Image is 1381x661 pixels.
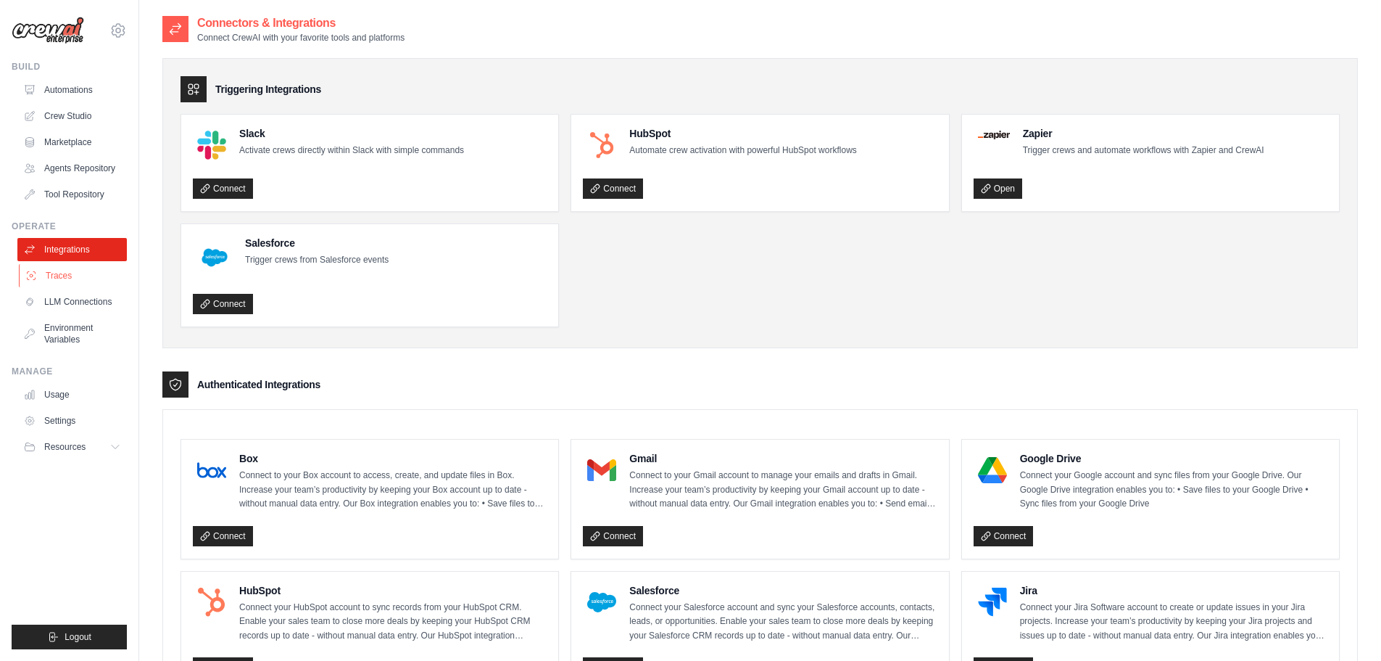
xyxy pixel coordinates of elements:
[587,456,616,485] img: Gmail Logo
[197,588,226,617] img: HubSpot Logo
[17,383,127,406] a: Usage
[974,526,1034,546] a: Connect
[1020,451,1327,466] h4: Google Drive
[197,456,226,485] img: Box Logo
[17,157,127,180] a: Agents Repository
[629,144,856,158] p: Automate crew activation with powerful HubSpot workflows
[1020,469,1327,512] p: Connect your Google account and sync files from your Google Drive. Our Google Drive integration e...
[583,526,643,546] a: Connect
[245,236,389,250] h4: Salesforce
[12,17,84,44] img: Logo
[17,104,127,128] a: Crew Studio
[974,178,1022,199] a: Open
[1023,126,1264,141] h4: Zapier
[44,441,86,453] span: Resources
[583,178,643,199] a: Connect
[1023,144,1264,158] p: Trigger crews and automate workflows with Zapier and CrewAI
[17,290,127,313] a: LLM Connections
[1020,601,1327,644] p: Connect your Jira Software account to create or update issues in your Jira projects. Increase you...
[17,78,127,102] a: Automations
[239,144,464,158] p: Activate crews directly within Slack with simple commands
[239,451,547,466] h4: Box
[239,126,464,141] h4: Slack
[193,294,253,314] a: Connect
[197,131,226,160] img: Slack Logo
[239,583,547,598] h4: HubSpot
[978,588,1007,617] img: Jira Logo
[19,264,128,287] a: Traces
[65,631,91,643] span: Logout
[587,588,616,617] img: Salesforce Logo
[193,526,253,546] a: Connect
[17,238,127,261] a: Integrations
[239,469,547,512] p: Connect to your Box account to access, create, and update files in Box. Increase your team’s prod...
[17,435,127,459] button: Resources
[629,451,937,466] h4: Gmail
[12,625,127,649] button: Logout
[17,183,127,206] a: Tool Repository
[629,469,937,512] p: Connect to your Gmail account to manage your emails and drafts in Gmail. Increase your team’s pro...
[978,131,1010,139] img: Zapier Logo
[215,82,321,97] h3: Triggering Integrations
[193,178,253,199] a: Connect
[629,583,937,598] h4: Salesforce
[239,601,547,644] p: Connect your HubSpot account to sync records from your HubSpot CRM. Enable your sales team to clo...
[197,15,405,32] h2: Connectors & Integrations
[1020,583,1327,598] h4: Jira
[245,253,389,268] p: Trigger crews from Salesforce events
[629,601,937,644] p: Connect your Salesforce account and sync your Salesforce accounts, contacts, leads, or opportunit...
[17,131,127,154] a: Marketplace
[197,240,232,275] img: Salesforce Logo
[978,456,1007,485] img: Google Drive Logo
[629,126,856,141] h4: HubSpot
[197,377,320,392] h3: Authenticated Integrations
[12,221,127,232] div: Operate
[587,131,616,160] img: HubSpot Logo
[197,32,405,44] p: Connect CrewAI with your favorite tools and platforms
[17,409,127,432] a: Settings
[17,316,127,351] a: Environment Variables
[12,366,127,377] div: Manage
[12,61,127,73] div: Build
